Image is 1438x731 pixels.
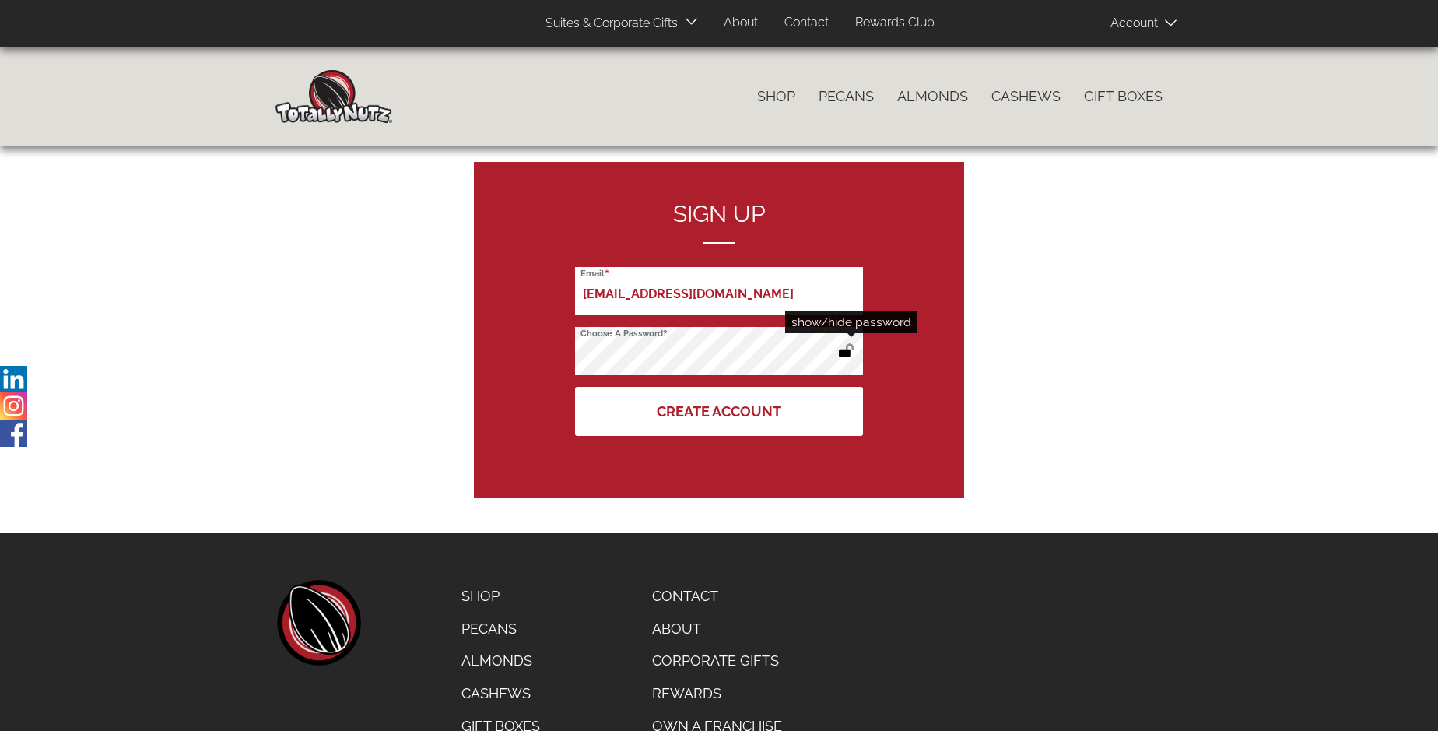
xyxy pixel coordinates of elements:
[844,8,946,38] a: Rewards Club
[640,580,794,613] a: Contact
[640,645,794,677] a: Corporate Gifts
[575,387,863,436] button: Create Account
[745,80,807,113] a: Shop
[773,8,840,38] a: Contact
[275,580,361,666] a: home
[450,677,552,710] a: Cashews
[1072,80,1174,113] a: Gift Boxes
[785,311,917,333] div: show/hide password
[450,580,552,613] a: Shop
[450,613,552,645] a: Pecans
[640,677,794,710] a: Rewards
[534,9,682,39] a: Suites & Corporate Gifts
[450,645,552,677] a: Almonds
[886,80,980,113] a: Almonds
[807,80,886,113] a: Pecans
[980,80,1072,113] a: Cashews
[575,201,863,244] h2: Sign up
[575,267,863,315] input: Email
[275,70,392,123] img: Home
[712,8,770,38] a: About
[640,613,794,645] a: About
